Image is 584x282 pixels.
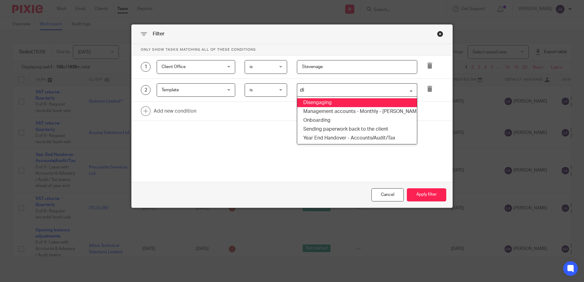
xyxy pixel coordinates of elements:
span: is [250,88,253,92]
div: Search for option [297,83,417,97]
div: 1 [141,62,151,72]
li: Management accounts - Monthly - [PERSON_NAME] Infrastructure (Holdings) Ltd (cloned 14:23:58) [297,107,417,116]
li: Sending paperwork back to the client [297,125,417,134]
span: Filter [153,31,164,36]
input: Search for option [298,85,414,96]
li: Onboarding [297,116,417,125]
span: Template [162,88,179,92]
div: Close this dialog window [437,31,443,37]
span: Client Office [162,65,186,69]
li: Disengaging [297,98,417,107]
div: Close this dialog window [371,188,404,201]
button: Apply filter [407,188,446,201]
div: 2 [141,85,151,95]
span: is [250,65,253,69]
p: Only show tasks matching all of these conditions [132,44,452,56]
li: Year End Handover - Accounts/Audit/Tax [297,134,417,143]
